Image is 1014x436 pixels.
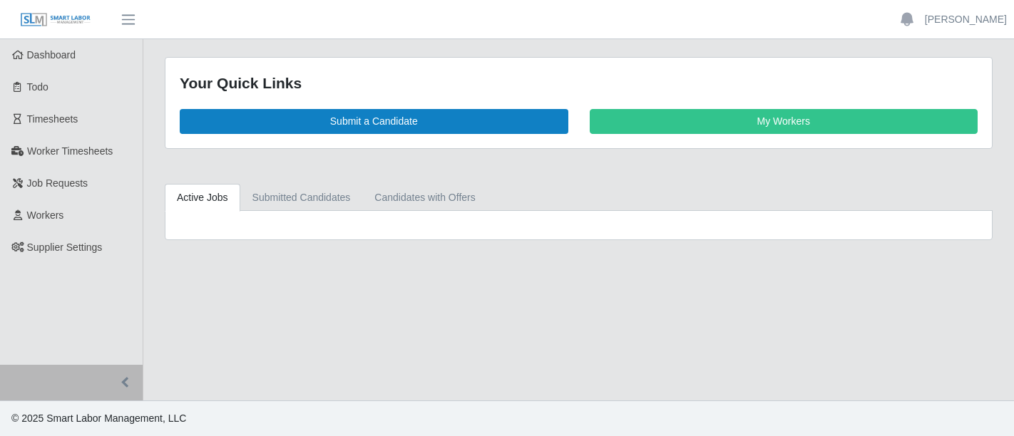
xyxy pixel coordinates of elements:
a: Submitted Candidates [240,184,363,212]
a: Candidates with Offers [362,184,487,212]
span: Todo [27,81,48,93]
a: Active Jobs [165,184,240,212]
img: SLM Logo [20,12,91,28]
span: Worker Timesheets [27,145,113,157]
div: Your Quick Links [180,72,978,95]
a: My Workers [590,109,978,134]
span: Timesheets [27,113,78,125]
span: Job Requests [27,177,88,189]
span: Dashboard [27,49,76,61]
a: [PERSON_NAME] [925,12,1007,27]
span: Supplier Settings [27,242,103,253]
span: Workers [27,209,64,221]
span: © 2025 Smart Labor Management, LLC [11,412,186,424]
a: Submit a Candidate [180,109,568,134]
